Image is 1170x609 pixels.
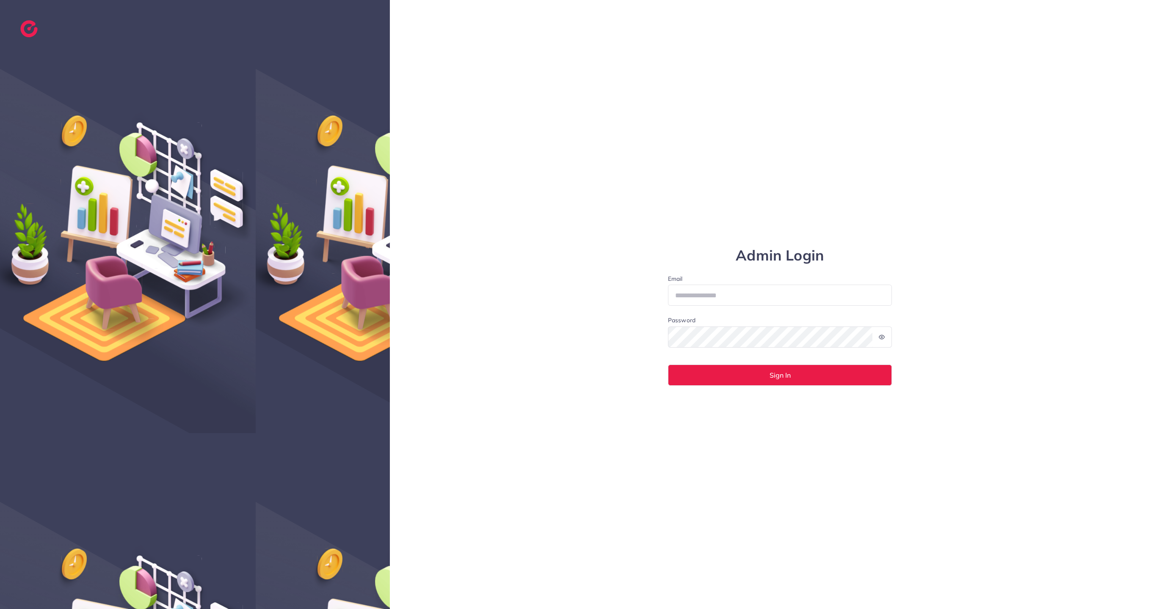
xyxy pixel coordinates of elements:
[668,365,892,386] button: Sign In
[668,274,892,283] label: Email
[668,316,695,324] label: Password
[770,372,791,379] span: Sign In
[20,20,38,37] img: logo
[668,247,892,264] h1: Admin Login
